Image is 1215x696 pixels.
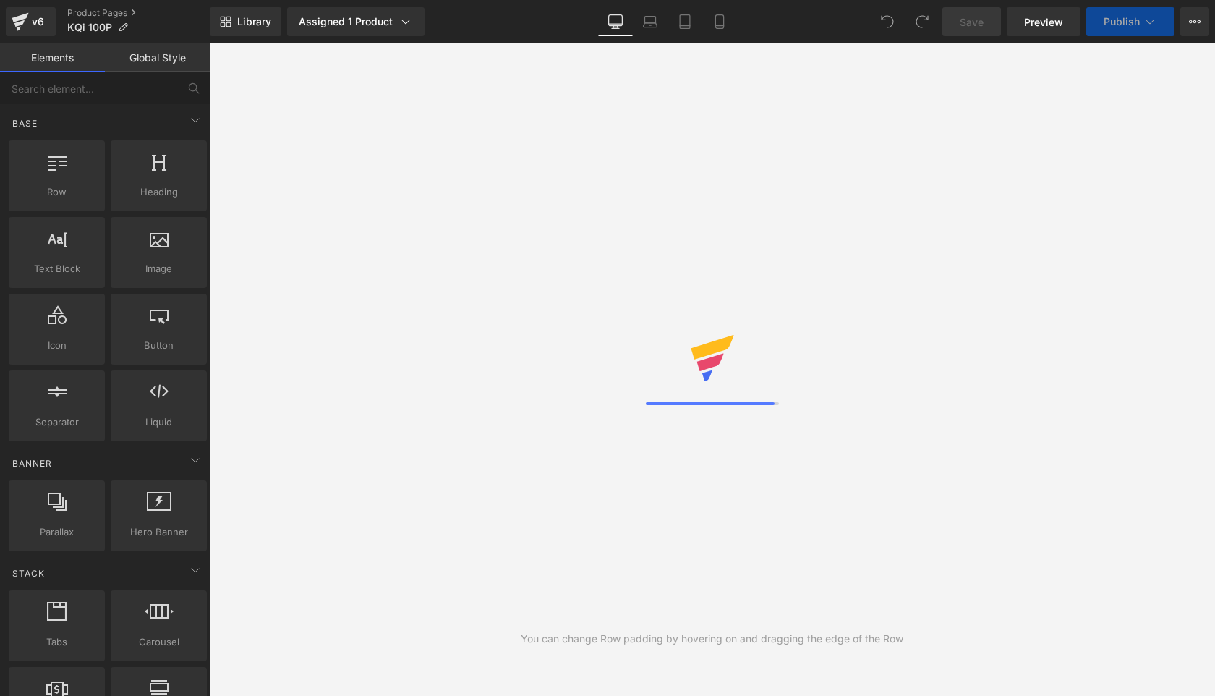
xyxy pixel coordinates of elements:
span: Heading [115,184,202,200]
span: KQi 100P [67,22,112,33]
button: Publish [1086,7,1174,36]
span: Stack [11,566,46,580]
span: Text Block [13,261,101,276]
span: Save [960,14,984,30]
span: Button [115,338,202,353]
span: Publish [1104,16,1140,27]
span: Liquid [115,415,202,430]
div: v6 [29,12,47,31]
span: Library [237,15,271,28]
span: Separator [13,415,101,430]
a: Product Pages [67,7,210,19]
span: Tabs [13,635,101,650]
div: You can change Row padding by hovering on and dragging the edge of the Row [521,631,903,647]
a: Laptop [633,7,668,36]
button: More [1180,7,1209,36]
a: Tablet [668,7,702,36]
span: Carousel [115,635,202,650]
a: v6 [6,7,56,36]
span: Row [13,184,101,200]
button: Redo [908,7,937,36]
a: Mobile [702,7,737,36]
span: Parallax [13,525,101,540]
div: Assigned 1 Product [299,14,413,29]
span: Base [11,116,39,130]
a: Desktop [598,7,633,36]
span: Image [115,261,202,276]
a: New Library [210,7,281,36]
span: Preview [1024,14,1063,30]
span: Hero Banner [115,525,202,540]
button: Undo [873,7,902,36]
span: Banner [11,457,54,470]
a: Preview [1007,7,1080,36]
a: Global Style [105,43,210,72]
span: Icon [13,338,101,353]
